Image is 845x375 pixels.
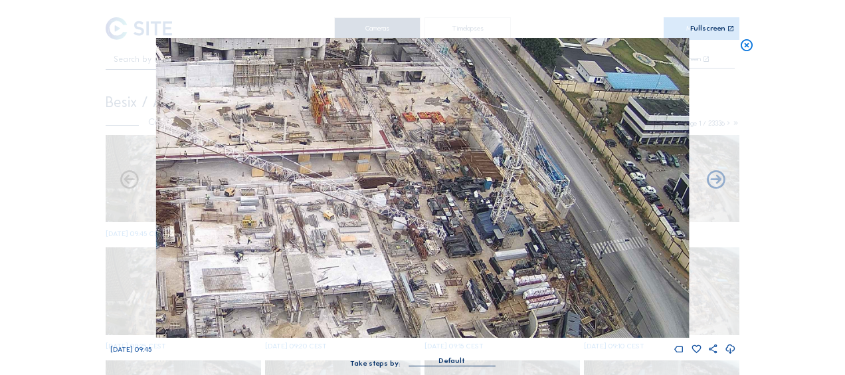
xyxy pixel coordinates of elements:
span: [DATE] 09:45 [110,345,151,354]
div: Take steps by: [350,360,401,367]
img: Image [156,38,689,338]
div: Fullscreen [690,25,725,33]
i: Back [705,170,727,191]
div: Default [438,355,465,367]
div: Default [409,355,495,366]
i: Forward [118,170,140,191]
